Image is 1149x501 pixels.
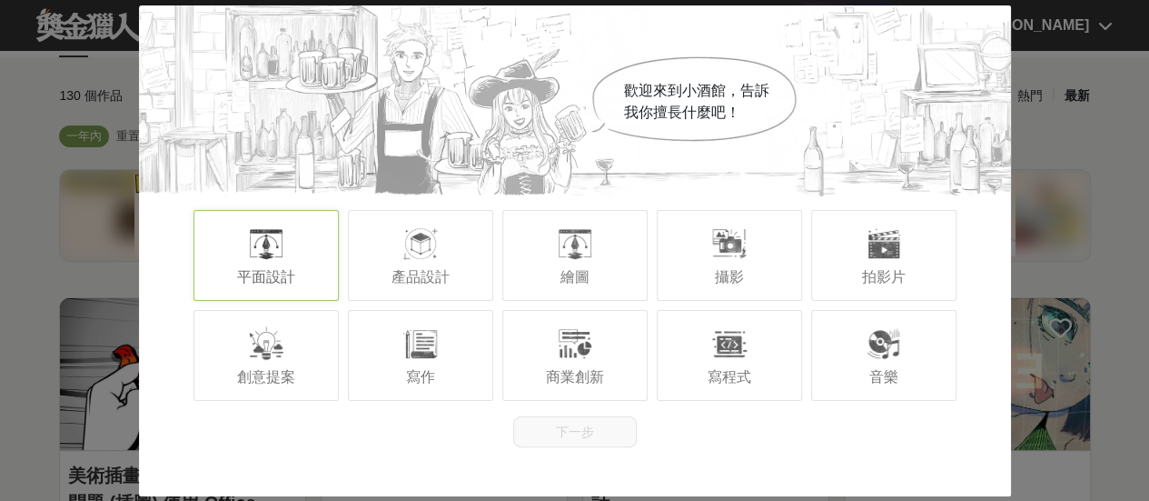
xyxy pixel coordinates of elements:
span: 歡迎來到小酒館，告訴我你擅長什麼吧！ [624,83,769,120]
span: 商業創新 [546,369,604,385]
span: 拍影片 [862,269,906,285]
span: 創意提案 [237,369,295,385]
span: 產品設計 [391,269,450,285]
span: 平面設計 [237,269,295,285]
span: 繪圖 [560,269,589,285]
button: 下一步 [513,416,637,447]
span: 音樂 [869,369,898,385]
span: 寫作 [406,369,435,385]
span: 攝影 [715,269,744,285]
span: 寫程式 [708,369,751,385]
